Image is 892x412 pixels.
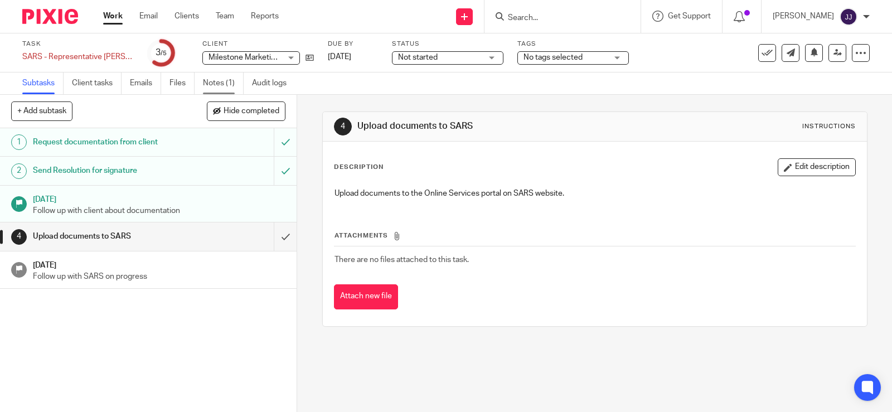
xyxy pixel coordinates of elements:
[203,72,244,94] a: Notes (1)
[33,191,286,205] h1: [DATE]
[392,40,503,49] label: Status
[328,40,378,49] label: Due by
[251,11,279,22] a: Reports
[11,101,72,120] button: + Add subtask
[33,271,286,282] p: Follow up with SARS on progress
[33,205,286,216] p: Follow up with client about documentation
[334,188,855,199] p: Upload documents to the Online Services portal on SARS website.
[334,284,398,309] button: Attach new file
[22,9,78,24] img: Pixie
[840,8,857,26] img: svg%3E
[130,72,161,94] a: Emails
[161,50,167,56] small: /5
[139,11,158,22] a: Email
[334,232,388,239] span: Attachments
[22,51,134,62] div: SARS - Representative taxpayer
[398,54,438,61] span: Not started
[11,134,27,150] div: 1
[22,51,134,62] div: SARS - Representative [PERSON_NAME]
[207,101,285,120] button: Hide completed
[517,40,629,49] label: Tags
[334,163,384,172] p: Description
[328,53,351,61] span: [DATE]
[209,54,346,61] span: Milestone Marketing Solutions (Pty) Ltd
[11,163,27,179] div: 2
[778,158,856,176] button: Edit description
[33,134,186,151] h1: Request documentation from client
[802,122,856,131] div: Instructions
[357,120,618,132] h1: Upload documents to SARS
[72,72,122,94] a: Client tasks
[174,11,199,22] a: Clients
[334,118,352,135] div: 4
[156,46,167,59] div: 3
[33,228,186,245] h1: Upload documents to SARS
[216,11,234,22] a: Team
[668,12,711,20] span: Get Support
[33,257,286,271] h1: [DATE]
[169,72,195,94] a: Files
[22,40,134,49] label: Task
[22,72,64,94] a: Subtasks
[507,13,607,23] input: Search
[33,162,186,179] h1: Send Resolution for signature
[202,40,314,49] label: Client
[224,107,279,116] span: Hide completed
[523,54,583,61] span: No tags selected
[334,256,469,264] span: There are no files attached to this task.
[773,11,834,22] p: [PERSON_NAME]
[252,72,295,94] a: Audit logs
[11,229,27,245] div: 4
[103,11,123,22] a: Work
